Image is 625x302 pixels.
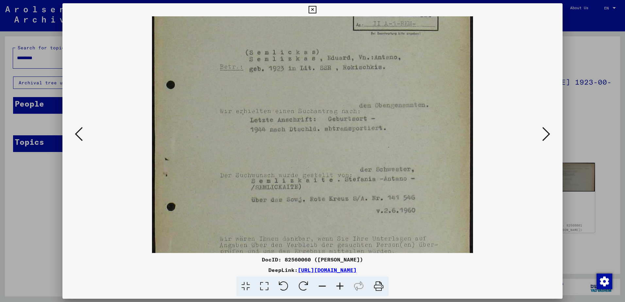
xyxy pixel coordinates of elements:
[62,266,563,274] div: DeepLink:
[298,267,357,273] a: [URL][DOMAIN_NAME]
[597,274,612,289] img: Zustimmung ändern
[596,273,612,289] div: Zustimmung ändern
[62,256,563,263] div: DocID: 82560060 ([PERSON_NAME])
